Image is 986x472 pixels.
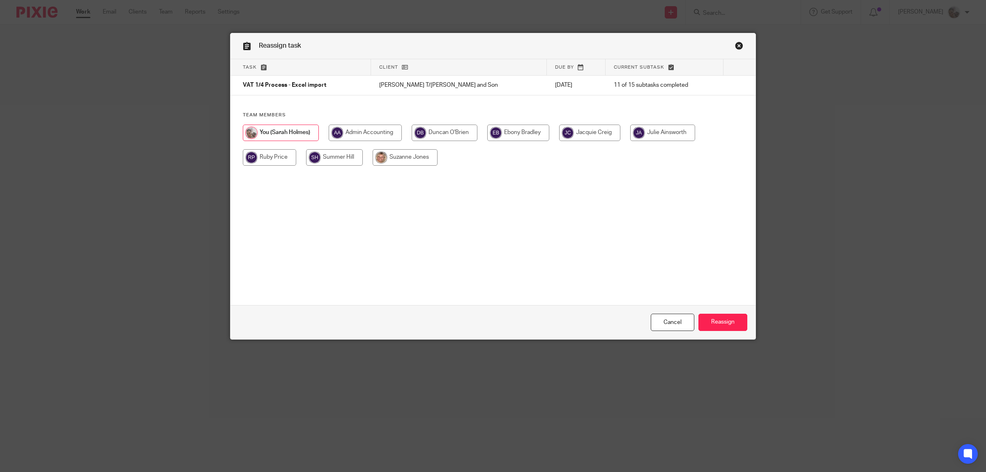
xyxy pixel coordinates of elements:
span: VAT 1/4 Process - Excel import [243,83,326,88]
a: Close this dialog window [651,314,694,331]
td: 11 of 15 subtasks completed [606,76,723,95]
input: Reassign [698,314,747,331]
p: [DATE] [555,81,597,89]
span: Due by [555,65,574,69]
span: Task [243,65,257,69]
span: Client [379,65,398,69]
span: Current subtask [614,65,664,69]
h4: Team members [243,112,743,118]
a: Close this dialog window [735,42,743,53]
p: [PERSON_NAME] T/[PERSON_NAME] and Son [379,81,539,89]
span: Reassign task [259,42,301,49]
